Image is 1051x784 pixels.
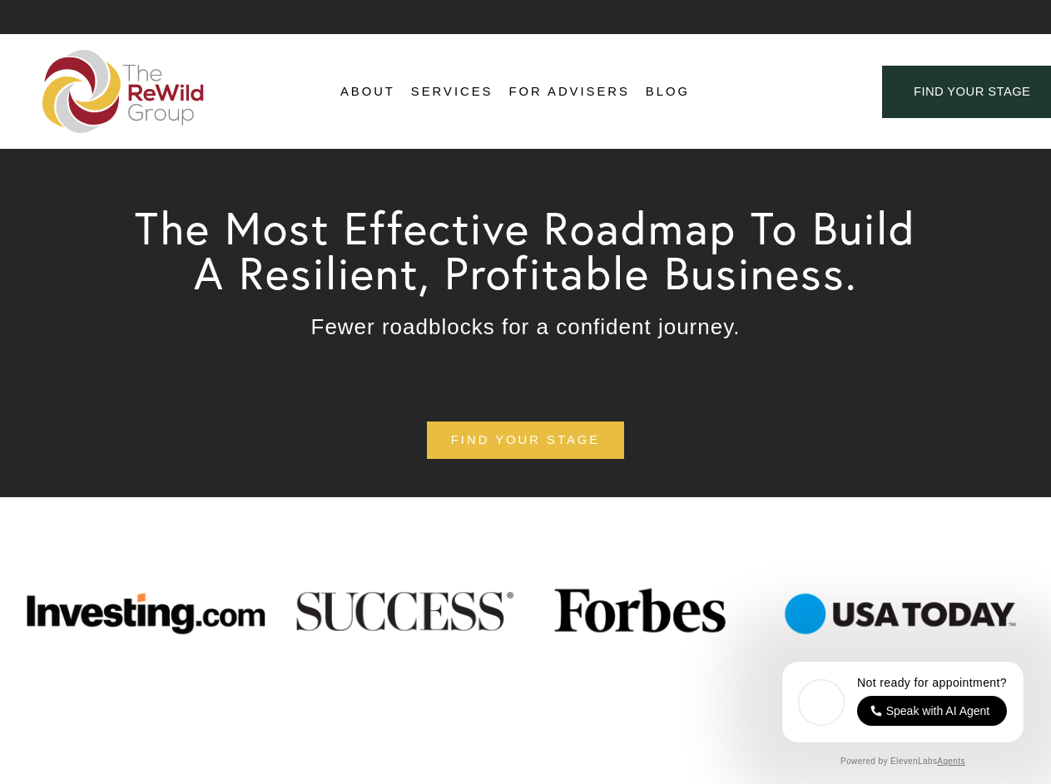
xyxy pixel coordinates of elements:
[340,81,395,103] span: About
[427,422,624,459] a: find your stage
[340,80,395,105] a: folder dropdown
[646,80,690,105] a: Blog
[42,50,206,133] img: The ReWild Group
[411,81,493,103] span: Services
[508,80,629,105] a: For Advisers
[411,80,493,105] a: folder dropdown
[135,200,930,301] span: The Most Effective Roadmap To Build A Resilient, Profitable Business.
[311,314,741,339] span: Fewer roadblocks for a confident journey.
